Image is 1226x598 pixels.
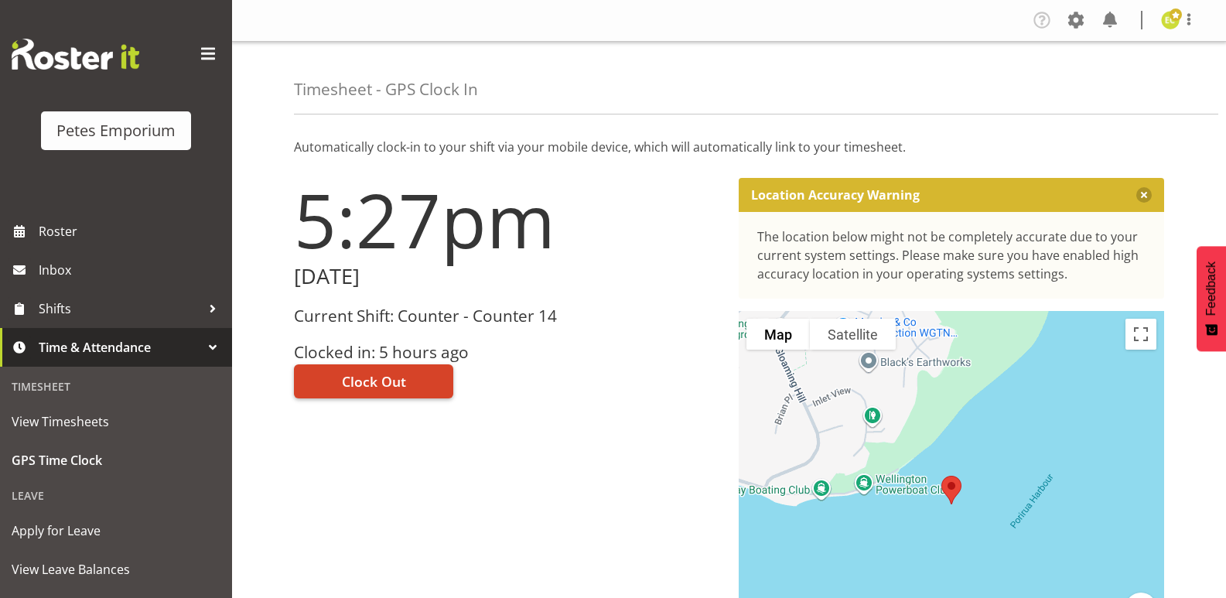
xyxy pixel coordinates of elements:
span: Feedback [1204,261,1218,316]
div: The location below might not be completely accurate due to your current system settings. Please m... [757,227,1146,283]
span: Time & Attendance [39,336,201,359]
button: Clock Out [294,364,453,398]
span: View Leave Balances [12,558,220,581]
h4: Timesheet - GPS Clock In [294,80,478,98]
span: Shifts [39,297,201,320]
p: Automatically clock-in to your shift via your mobile device, which will automatically link to you... [294,138,1164,156]
button: Show street map [746,319,810,350]
div: Petes Emporium [56,119,176,142]
span: GPS Time Clock [12,449,220,472]
h2: [DATE] [294,265,720,289]
span: Clock Out [342,371,406,391]
div: Leave [4,480,228,511]
a: Apply for Leave [4,511,228,550]
h3: Clocked in: 5 hours ago [294,343,720,361]
h3: Current Shift: Counter - Counter 14 [294,307,720,325]
span: Inbox [39,258,224,282]
div: Timesheet [4,371,228,402]
span: View Timesheets [12,410,220,433]
span: Roster [39,220,224,243]
h1: 5:27pm [294,178,720,261]
a: View Leave Balances [4,550,228,589]
button: Feedback - Show survey [1197,246,1226,351]
img: Rosterit website logo [12,39,139,70]
p: Location Accuracy Warning [751,187,920,203]
a: View Timesheets [4,402,228,441]
button: Toggle fullscreen view [1125,319,1156,350]
button: Close message [1136,187,1152,203]
a: GPS Time Clock [4,441,228,480]
span: Apply for Leave [12,519,220,542]
img: emma-croft7499.jpg [1161,11,1180,29]
button: Show satellite imagery [810,319,896,350]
